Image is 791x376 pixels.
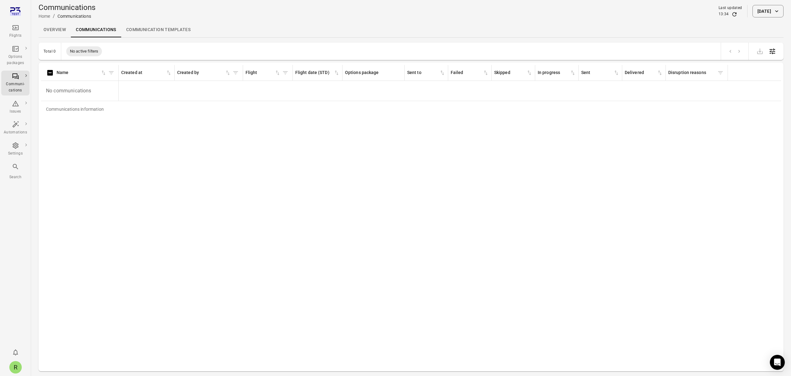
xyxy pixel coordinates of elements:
[668,69,716,76] div: Disruption reasons
[4,129,27,136] div: Automations
[538,69,576,76] div: Sort by in progress in ascending order
[9,361,22,374] div: R
[4,81,27,94] div: Communi-cations
[451,69,489,76] div: Sort by failed in ascending order
[71,22,121,37] a: Communications
[625,69,657,76] div: Delivered
[1,71,30,95] a: Communi-cations
[451,69,483,76] div: Failed
[39,22,784,37] div: Local navigation
[719,5,742,11] div: Last updated
[1,98,30,117] a: Issues
[4,54,27,66] div: Options packages
[766,45,779,58] button: Open table configuration
[754,48,766,54] span: Please make a selection to export
[177,69,231,76] span: Created by
[231,68,240,77] button: Filter by created by
[538,69,576,76] span: In progress
[4,174,27,180] div: Search
[41,101,109,117] div: Communications information
[494,69,532,76] div: Sort by skipped in ascending order
[107,68,116,77] button: Filter by name
[246,69,274,76] div: Flight
[57,69,107,76] div: Sort by name in ascending order
[281,68,290,77] button: Filter by flight
[726,47,743,55] nav: pagination navigation
[66,48,102,54] span: No active filters
[494,69,532,76] span: Skipped
[407,69,445,76] span: Sent to
[716,68,725,77] button: Filter by disruption reasons
[581,69,619,76] span: Sent
[345,69,402,76] div: Options package
[731,11,738,17] button: Refresh data
[625,69,663,76] div: Sort by delivered in ascending order
[121,69,172,76] div: Sort by created at in ascending order
[1,140,30,159] a: Settings
[1,43,30,68] a: Options packages
[4,33,27,39] div: Flights
[39,2,95,12] h1: Communications
[39,12,95,20] nav: Breadcrumbs
[494,69,526,76] div: Skipped
[246,69,281,76] span: Flight
[581,69,619,76] div: Sort by sent in ascending order
[121,69,166,76] div: Created at
[39,14,50,19] a: Home
[1,22,30,41] a: Flights
[407,69,445,76] div: Sort by sent to in ascending order
[9,346,22,359] button: Notifications
[7,359,24,376] button: Rachel
[625,69,663,76] span: Delivered
[581,69,613,76] div: Sent
[177,69,225,76] div: Created by
[295,69,340,76] div: Sort by flight date (STD) in ascending order
[53,12,55,20] li: /
[4,109,27,115] div: Issues
[177,69,231,76] div: Sort by created by in ascending order
[57,13,91,19] div: Communications
[57,69,100,76] div: Name
[407,69,439,76] div: Sent to
[121,69,172,76] span: Created at
[44,49,56,53] div: Total 0
[538,69,570,76] div: In progress
[4,151,27,157] div: Settings
[1,119,30,137] a: Automations
[719,11,729,17] div: 13:34
[246,69,281,76] div: Sort by flight in ascending order
[451,69,489,76] span: Failed
[295,69,340,76] span: Flight date (STD)
[770,355,785,370] div: Open Intercom Messenger
[57,69,107,76] span: Name
[1,161,30,182] button: Search
[39,22,71,37] a: Overview
[752,5,784,17] button: [DATE]
[121,22,195,37] a: Communication templates
[44,82,116,100] p: No communications
[295,69,333,76] div: Flight date (STD)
